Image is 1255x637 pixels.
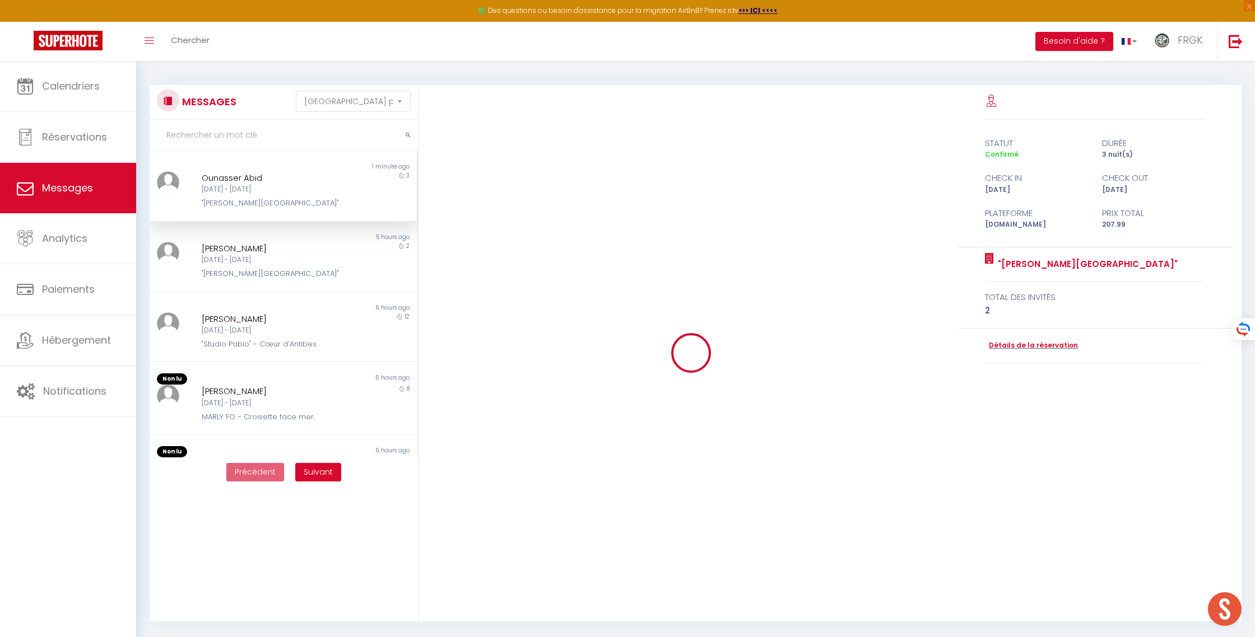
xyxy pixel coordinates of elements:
span: Non lu [157,373,187,385]
div: Ounasser Abid [202,171,343,185]
span: Réservations [42,130,107,144]
span: Hébergement [42,333,111,347]
img: ... [157,242,179,264]
button: Next [295,463,341,482]
a: Chercher [162,22,218,61]
div: durée [1095,137,1212,150]
span: Analytics [42,231,87,245]
a: ... FRGK [1145,22,1217,61]
div: [PERSON_NAME] [202,457,343,471]
div: [DATE] - [DATE] [202,398,343,409]
span: Confirmé [985,149,1019,159]
span: Messages [42,181,93,195]
div: [PERSON_NAME] [202,312,343,326]
img: ... [157,171,179,194]
span: 8 [407,385,410,393]
div: "[PERSON_NAME][GEOGRAPHIC_DATA]" [202,268,343,279]
input: Rechercher un mot clé [150,120,418,151]
a: >>> ICI <<<< [738,6,778,15]
span: Chercher [171,34,210,46]
span: 2 [406,242,410,250]
img: ... [157,312,179,335]
div: [DATE] - [DATE] [202,184,343,195]
div: 6 hours ago [283,303,416,312]
div: Prix total [1095,207,1212,220]
div: [DATE] - [DATE] [202,255,343,265]
div: 6 hours ago [283,373,416,385]
span: 4 [406,457,410,466]
img: logout [1229,34,1243,48]
button: Besoin d'aide ? [1035,32,1113,51]
div: MARLY FO - Croisette face mer. [202,411,343,423]
div: 1 minute ago [283,162,416,171]
div: 2 [985,304,1205,317]
img: Super Booking [34,31,103,50]
div: check out [1095,171,1212,185]
div: [DATE] [1095,185,1212,195]
a: "[PERSON_NAME][GEOGRAPHIC_DATA]" [994,257,1178,271]
span: Précédent [235,466,276,477]
div: "[PERSON_NAME][GEOGRAPHIC_DATA]" [202,198,343,209]
span: Calendriers [42,79,100,93]
button: Previous [226,463,284,482]
div: 3 nuit(s) [1095,149,1212,160]
div: statut [978,137,1095,150]
span: FRGK [1178,33,1203,47]
span: Non lu [157,446,187,457]
div: "Studio Pablo" - Cœur d’Antibes [202,339,343,350]
div: [DATE] [978,185,1095,195]
div: check in [978,171,1095,185]
div: [PERSON_NAME] [202,242,343,255]
span: Paiements [42,282,95,296]
div: Plateforme [978,207,1095,220]
img: ... [157,457,179,480]
div: 207.99 [1095,219,1212,230]
div: [PERSON_NAME] [202,385,343,398]
span: Notifications [43,384,106,398]
div: 5 hours ago [283,233,416,242]
a: Détails de la réservation [985,340,1078,351]
div: [DOMAIN_NAME] [978,219,1095,230]
img: ... [1154,32,1170,49]
span: 12 [405,312,410,321]
div: total des invités [985,291,1205,304]
div: 6 hours ago [283,446,416,457]
span: Suivant [304,466,333,477]
img: ... [157,385,179,407]
span: 3 [406,171,410,180]
div: [DATE] - [DATE] [202,325,343,336]
div: Ouvrir le chat [1208,592,1242,626]
h3: MESSAGES [179,89,236,114]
